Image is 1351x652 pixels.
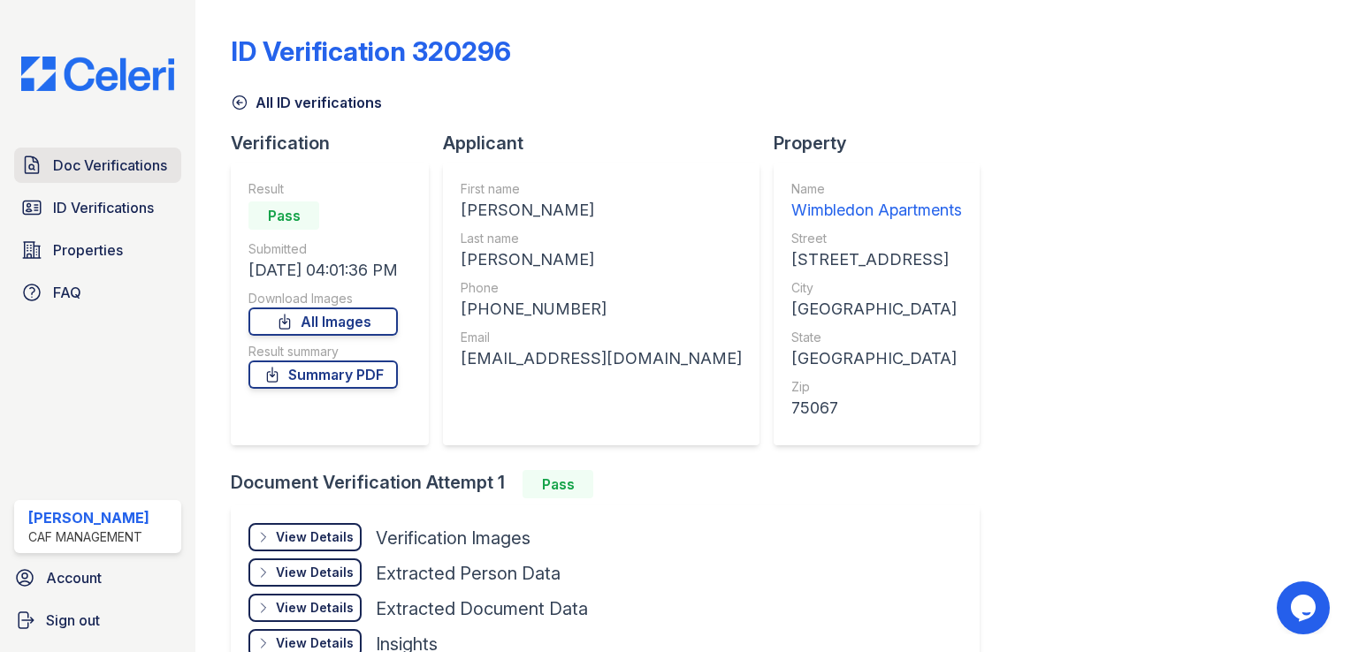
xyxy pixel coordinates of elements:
span: Sign out [46,610,100,631]
div: [PERSON_NAME] [28,507,149,528]
div: Street [791,230,962,247]
div: [PHONE_NUMBER] [461,297,742,322]
div: ID Verification 320296 [231,35,511,67]
a: All ID verifications [231,92,382,113]
img: CE_Logo_Blue-a8612792a0a2168367f1c8372b55b34899dd931a85d93a1a3d3e32e68fde9ad4.png [7,57,188,91]
div: Result [248,180,398,198]
div: [PERSON_NAME] [461,247,742,272]
div: Verification [231,131,443,155]
div: 75067 [791,396,962,421]
a: Name Wimbledon Apartments [791,180,962,223]
div: [DATE] 04:01:36 PM [248,258,398,283]
span: ID Verifications [53,197,154,218]
div: Pass [523,470,593,498]
span: FAQ [53,282,81,303]
div: Phone [461,279,742,297]
a: Properties [14,232,181,268]
div: [STREET_ADDRESS] [791,247,962,272]
div: City [791,279,962,297]
div: Property [774,131,994,155]
a: Sign out [7,603,188,638]
a: Doc Verifications [14,148,181,183]
div: Extracted Person Data [376,561,561,586]
a: ID Verifications [14,190,181,225]
iframe: chat widget [1277,581,1333,634]
div: First name [461,180,742,198]
div: Applicant [443,131,774,155]
a: All Images [248,307,398,336]
div: [EMAIL_ADDRESS][DOMAIN_NAME] [461,346,742,371]
div: View Details [276,634,354,652]
div: Verification Images [376,526,530,550]
div: [PERSON_NAME] [461,198,742,223]
a: Account [7,560,188,595]
div: View Details [276,599,354,617]
div: Pass [248,201,319,230]
div: View Details [276,564,354,581]
div: Download Images [248,290,398,307]
div: State [791,329,962,346]
a: FAQ [14,275,181,310]
div: Document Verification Attempt 1 [231,470,994,498]
div: View Details [276,528,354,546]
a: Summary PDF [248,360,398,389]
div: [GEOGRAPHIC_DATA] [791,346,962,371]
div: [GEOGRAPHIC_DATA] [791,297,962,322]
div: Name [791,180,962,198]
div: Zip [791,378,962,396]
span: Doc Verifications [53,155,167,176]
div: Result summary [248,343,398,360]
span: Properties [53,239,123,261]
div: CAF Management [28,528,149,546]
div: Extracted Document Data [376,596,588,621]
div: Submitted [248,240,398,258]
span: Account [46,567,102,588]
div: Last name [461,230,742,247]
div: Wimbledon Apartments [791,198,962,223]
div: Email [461,329,742,346]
